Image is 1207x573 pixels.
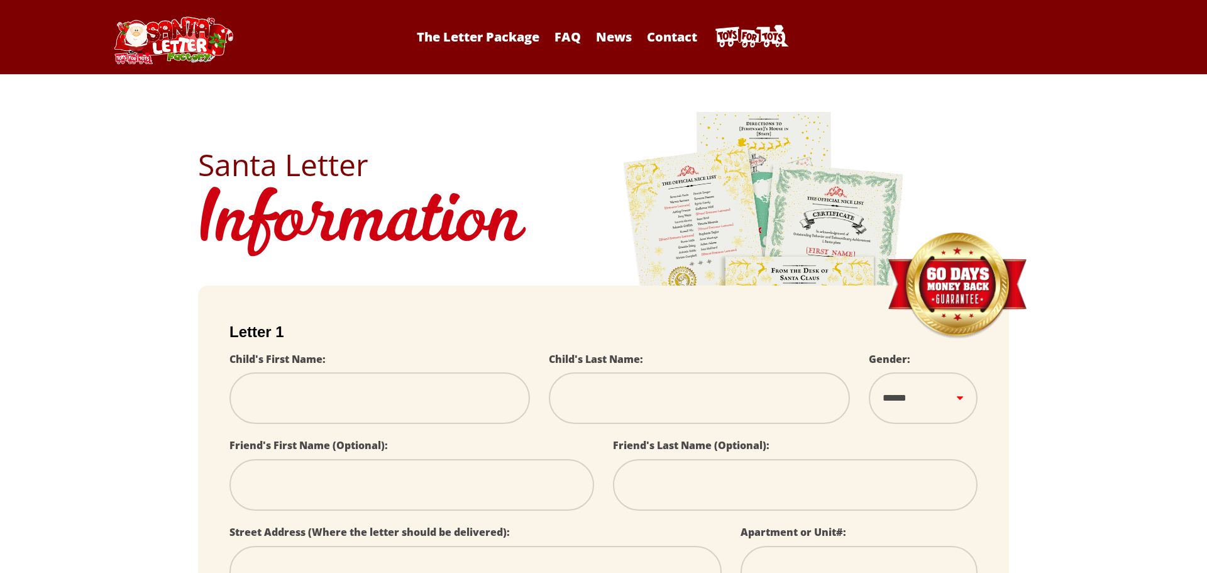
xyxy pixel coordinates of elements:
h2: Santa Letter [198,150,1009,180]
label: Child's First Name: [229,352,326,366]
h1: Information [198,180,1009,267]
img: letters.png [622,110,905,462]
img: Money Back Guarantee [886,232,1028,340]
h2: Letter 1 [229,323,978,341]
a: FAQ [548,28,587,45]
a: News [590,28,638,45]
label: Friend's First Name (Optional): [229,438,388,452]
label: Friend's Last Name (Optional): [613,438,769,452]
a: The Letter Package [411,28,546,45]
label: Apartment or Unit#: [741,525,846,539]
label: Child's Last Name: [549,352,643,366]
iframe: Opens a widget where you can find more information [1128,535,1194,567]
img: Santa Letter Logo [110,16,236,64]
a: Contact [641,28,703,45]
label: Gender: [869,352,910,366]
label: Street Address (Where the letter should be delivered): [229,525,510,539]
